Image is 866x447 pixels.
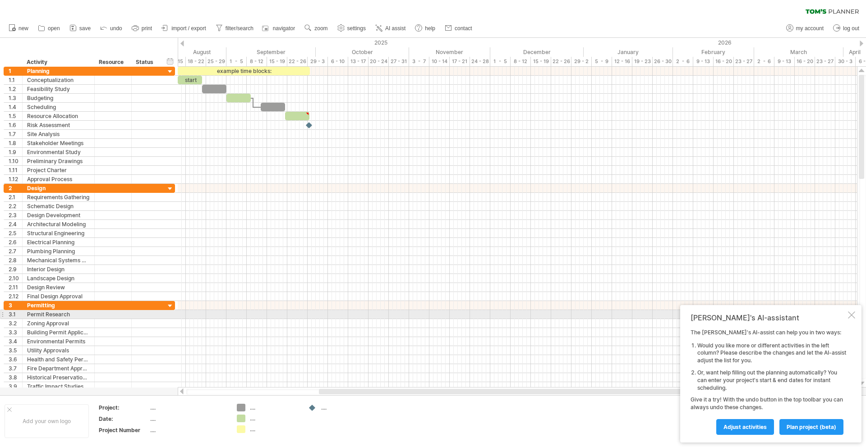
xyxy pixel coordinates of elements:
div: Schematic Design [27,202,90,210]
div: Plumbing Planning [27,247,90,255]
a: plan project (beta) [779,419,843,435]
span: AI assist [385,25,405,32]
div: August 2025 [141,47,226,57]
div: 2.3 [9,211,22,219]
div: Structural Engineering [27,229,90,237]
div: Project Number [99,426,148,434]
span: settings [347,25,366,32]
div: 22 - 26 [551,57,571,66]
span: new [18,25,28,32]
div: Permit Research [27,310,90,319]
div: 1.2 [9,85,22,93]
div: March 2026 [754,47,843,57]
a: import / export [159,23,209,34]
div: 3.6 [9,355,22,364]
div: 1 [9,67,22,75]
div: The [PERSON_NAME]'s AI-assist can help you in two ways: Give it a try! With the undo button in th... [691,329,846,434]
div: 23 - 27 [815,57,835,66]
div: Electrical Planning [27,238,90,246]
a: navigator [261,23,298,34]
div: 29 - 3 [308,57,328,66]
div: 1 - 5 [490,57,511,66]
div: [PERSON_NAME]'s AI-assistant [691,313,846,322]
div: Historical Preservation Approval [27,373,90,382]
div: Conceptualization [27,76,90,84]
div: Planning [27,67,90,75]
div: Final Design Approval [27,292,90,301]
div: Add your own logo [5,404,89,438]
a: settings [335,23,369,34]
div: 3.9 [9,382,22,391]
li: Would you like more or different activities in the left column? Please describe the changes and l... [697,342,846,365]
div: 3.4 [9,337,22,346]
div: Mechanical Systems Design [27,256,90,265]
span: navigator [273,25,295,32]
div: October 2025 [316,47,409,57]
a: new [6,23,31,34]
div: 2 - 6 [673,57,693,66]
div: 2.6 [9,238,22,246]
div: Zoning Approval [27,319,90,328]
div: 1 - 5 [226,57,247,66]
div: 3.3 [9,328,22,337]
div: 1.7 [9,130,22,138]
div: Resource Allocation [27,112,90,120]
span: undo [110,25,122,32]
div: Stakeholder Meetings [27,139,90,147]
div: .... [250,415,299,422]
div: Feasibility Study [27,85,90,93]
div: 2 [9,184,22,192]
a: contact [442,23,475,34]
div: Design Development [27,211,90,219]
div: 15 - 19 [267,57,287,66]
div: 20 - 24 [369,57,389,66]
a: log out [831,23,862,34]
div: Architectural Modeling [27,220,90,228]
div: 3.7 [9,364,22,373]
div: Activity [27,58,89,67]
div: Building Permit Application [27,328,90,337]
div: January 2026 [584,47,673,57]
div: 26 - 30 [653,57,673,66]
div: 1.6 [9,121,22,129]
div: Requirements Gathering [27,193,90,201]
div: 18 - 22 [186,57,206,66]
div: 2.8 [9,256,22,265]
div: 3 - 7 [409,57,429,66]
div: 1.5 [9,112,22,120]
div: .... [150,415,226,423]
a: filter/search [213,23,256,34]
div: 29 - 2 [571,57,592,66]
div: 1.9 [9,148,22,156]
div: 1.1 [9,76,22,84]
div: Resource [99,58,126,67]
div: 8 - 12 [247,57,267,66]
div: 5 - 9 [592,57,612,66]
span: open [48,25,60,32]
div: 12 - 16 [612,57,632,66]
div: .... [250,425,299,433]
span: contact [455,25,472,32]
div: .... [250,404,299,411]
div: 2.9 [9,265,22,274]
div: 27 - 31 [389,57,409,66]
div: September 2025 [226,47,316,57]
div: 25 - 29 [206,57,226,66]
div: 17 - 21 [450,57,470,66]
div: .... [150,426,226,434]
div: 23 - 27 [734,57,754,66]
span: help [425,25,435,32]
div: Traffic Impact Studies [27,382,90,391]
div: Scheduling [27,103,90,111]
span: import / export [171,25,206,32]
div: Project Charter [27,166,90,174]
div: Landscape Design [27,274,90,283]
div: 1.8 [9,139,22,147]
div: Budgeting [27,94,90,102]
div: 3.8 [9,373,22,382]
div: 2.5 [9,229,22,237]
div: 30 - 3 [835,57,856,66]
div: 8 - 12 [511,57,531,66]
div: 6 - 10 [328,57,348,66]
a: open [36,23,63,34]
